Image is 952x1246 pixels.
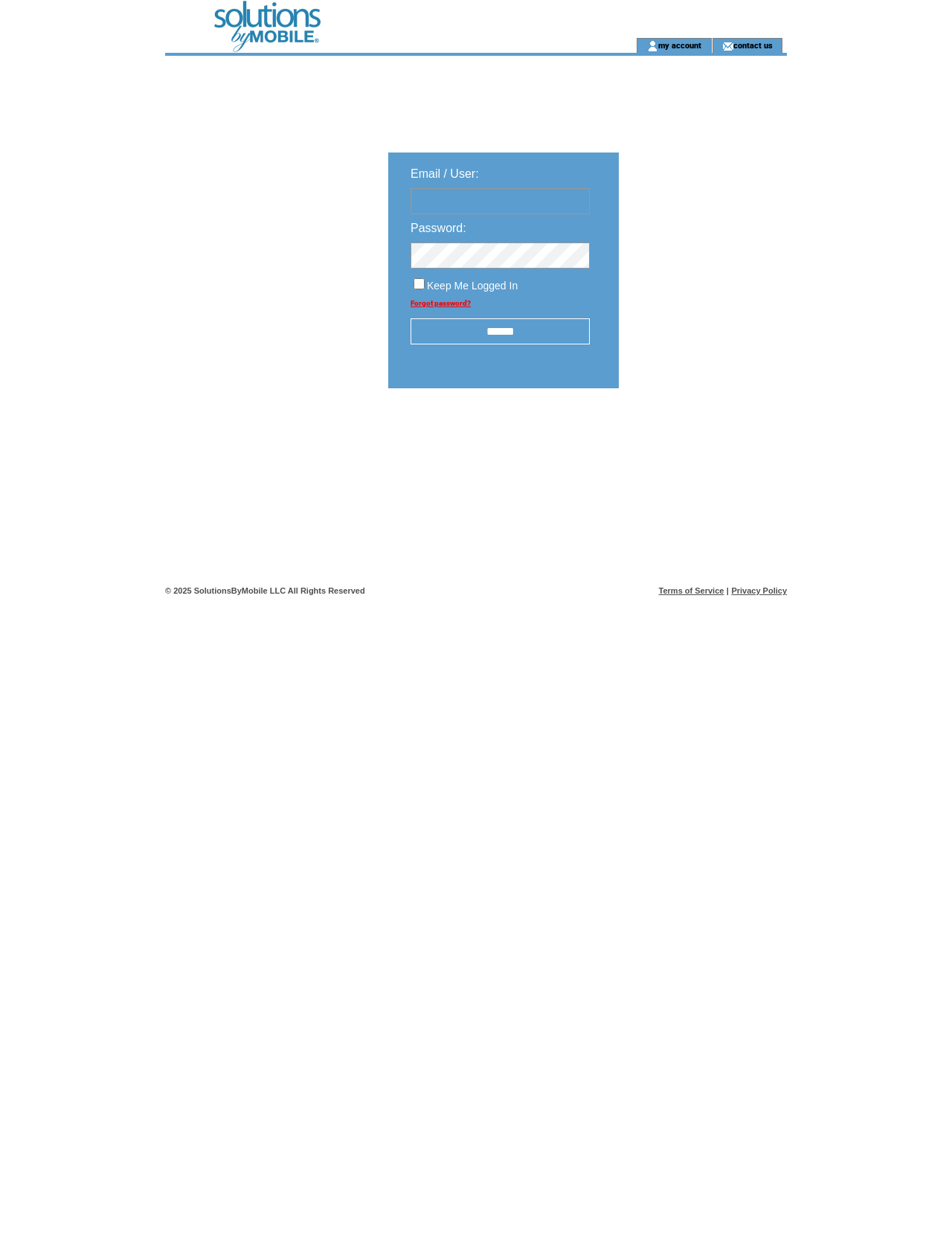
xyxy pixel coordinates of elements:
[658,40,701,50] a: my account
[165,586,365,595] span: © 2025 SolutionsByMobile LLC All Rights Reserved
[727,586,729,595] span: |
[662,425,736,444] img: transparent.png;jsessionid=7D524F9ABCE41B4D73420F7B67013491
[427,280,518,292] span: Keep Me Logged In
[722,40,733,52] img: contact_us_icon.gif;jsessionid=7D524F9ABCE41B4D73420F7B67013491
[411,299,471,307] a: Forgot password?
[731,586,787,595] a: Privacy Policy
[647,40,658,52] img: account_icon.gif;jsessionid=7D524F9ABCE41B4D73420F7B67013491
[659,586,724,595] a: Terms of Service
[733,40,773,50] a: contact us
[411,222,466,234] span: Password:
[411,167,479,180] span: Email / User:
